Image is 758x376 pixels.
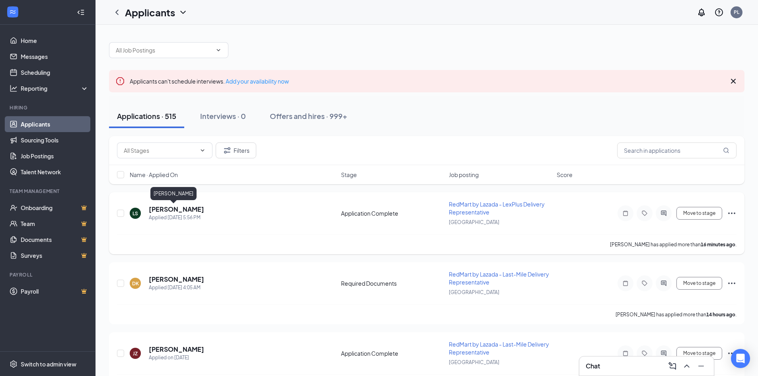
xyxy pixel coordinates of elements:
[659,350,668,357] svg: ActiveChat
[21,148,89,164] a: Job Postings
[10,188,87,195] div: Team Management
[116,46,212,55] input: All Job Postings
[449,289,499,295] span: [GEOGRAPHIC_DATA]
[449,171,479,179] span: Job posting
[676,207,722,220] button: Move to stage
[727,208,737,218] svg: Ellipses
[21,164,89,180] a: Talent Network
[10,104,87,111] div: Hiring
[149,284,204,292] div: Applied [DATE] 4:05 AM
[616,311,737,318] p: [PERSON_NAME] has applied more than .
[727,279,737,288] svg: Ellipses
[21,283,89,299] a: PayrollCrown
[706,312,735,318] b: 14 hours ago
[149,205,204,214] h5: [PERSON_NAME]
[341,171,357,179] span: Stage
[697,8,706,17] svg: Notifications
[21,132,89,148] a: Sourcing Tools
[621,280,630,286] svg: Note
[449,271,549,286] span: RedMart by Lazada - Last-Mile Delivery Representative
[270,111,347,121] div: Offers and hires · 999+
[21,360,76,368] div: Switch to admin view
[729,76,738,86] svg: Cross
[21,84,89,92] div: Reporting
[695,360,707,372] button: Minimize
[21,200,89,216] a: OnboardingCrown
[659,280,668,286] svg: ActiveChat
[10,360,18,368] svg: Settings
[222,146,232,155] svg: Filter
[21,247,89,263] a: SurveysCrown
[132,280,139,287] div: DK
[640,210,649,216] svg: Tag
[133,210,138,217] div: LS
[640,280,649,286] svg: Tag
[150,187,197,200] div: [PERSON_NAME]
[149,345,204,354] h5: [PERSON_NAME]
[659,210,668,216] svg: ActiveChat
[449,341,549,356] span: RedMart by Lazada - Last-Mile Delivery Representative
[10,271,87,278] div: Payroll
[133,350,138,357] div: JZ
[200,111,246,121] div: Interviews · 0
[115,76,125,86] svg: Error
[617,142,737,158] input: Search in applications
[124,146,196,155] input: All Stages
[10,84,18,92] svg: Analysis
[125,6,175,19] h1: Applicants
[449,359,499,365] span: [GEOGRAPHIC_DATA]
[178,8,188,17] svg: ChevronDown
[586,362,600,370] h3: Chat
[449,201,545,216] span: RedMart by Lazada - LexPlus Delivery Representative
[21,232,89,247] a: DocumentsCrown
[731,349,750,368] div: Open Intercom Messenger
[226,78,289,85] a: Add your availability now
[21,116,89,132] a: Applicants
[682,361,692,371] svg: ChevronUp
[449,219,499,225] span: [GEOGRAPHIC_DATA]
[668,361,677,371] svg: ComposeMessage
[680,360,693,372] button: ChevronUp
[723,147,729,154] svg: MagnifyingGlass
[727,349,737,358] svg: Ellipses
[117,111,176,121] div: Applications · 515
[640,350,649,357] svg: Tag
[610,241,737,248] p: [PERSON_NAME] has applied more than .
[621,350,630,357] svg: Note
[21,216,89,232] a: TeamCrown
[149,214,204,222] div: Applied [DATE] 5:56 PM
[666,360,679,372] button: ComposeMessage
[77,8,85,16] svg: Collapse
[714,8,724,17] svg: QuestionInfo
[199,147,206,154] svg: ChevronDown
[734,9,739,16] div: PL
[696,361,706,371] svg: Minimize
[149,354,204,362] div: Applied on [DATE]
[130,171,178,179] span: Name · Applied On
[676,277,722,290] button: Move to stage
[341,349,444,357] div: Application Complete
[112,8,122,17] svg: ChevronLeft
[341,209,444,217] div: Application Complete
[21,64,89,80] a: Scheduling
[216,142,256,158] button: Filter Filters
[621,210,630,216] svg: Note
[557,171,573,179] span: Score
[9,8,17,16] svg: WorkstreamLogo
[21,49,89,64] a: Messages
[149,275,204,284] h5: [PERSON_NAME]
[341,279,444,287] div: Required Documents
[701,242,735,247] b: 16 minutes ago
[130,78,289,85] span: Applicants can't schedule interviews.
[676,347,722,360] button: Move to stage
[21,33,89,49] a: Home
[215,47,222,53] svg: ChevronDown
